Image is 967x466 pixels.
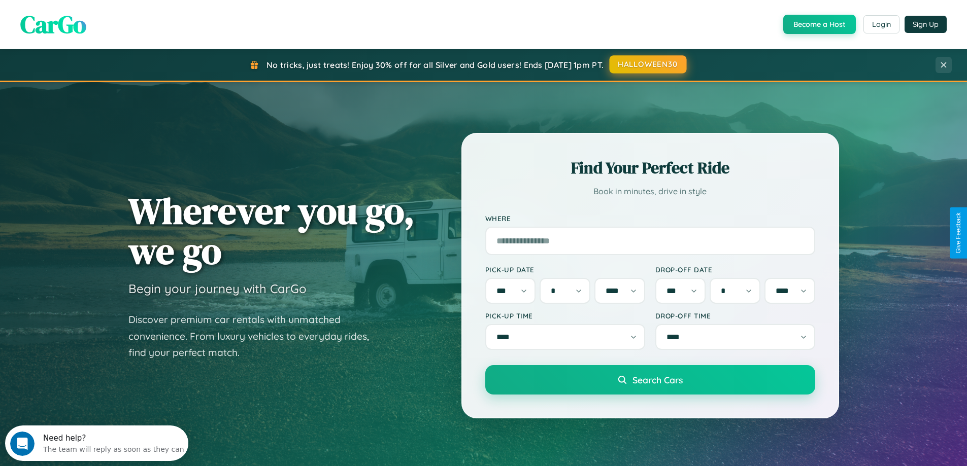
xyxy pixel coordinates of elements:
[38,9,179,17] div: Need help?
[128,311,382,361] p: Discover premium car rentals with unmatched convenience. From luxury vehicles to everyday rides, ...
[128,281,307,296] h3: Begin your journey with CarGo
[485,365,815,395] button: Search Cars
[655,265,815,274] label: Drop-off Date
[5,425,188,461] iframe: Intercom live chat discovery launcher
[863,15,899,33] button: Login
[632,374,683,385] span: Search Cars
[38,17,179,27] div: The team will reply as soon as they can
[128,191,415,271] h1: Wherever you go, we go
[485,214,815,223] label: Where
[485,311,645,320] label: Pick-up Time
[266,60,604,70] span: No tricks, just treats! Enjoy 30% off for all Silver and Gold users! Ends [DATE] 1pm PT.
[655,311,815,320] label: Drop-off Time
[955,212,962,254] div: Give Feedback
[905,16,947,33] button: Sign Up
[20,8,86,41] span: CarGo
[485,265,645,274] label: Pick-up Date
[783,15,856,34] button: Become a Host
[610,55,687,74] button: HALLOWEEN30
[485,184,815,199] p: Book in minutes, drive in style
[485,157,815,179] h2: Find Your Perfect Ride
[4,4,189,32] div: Open Intercom Messenger
[10,432,35,456] iframe: Intercom live chat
